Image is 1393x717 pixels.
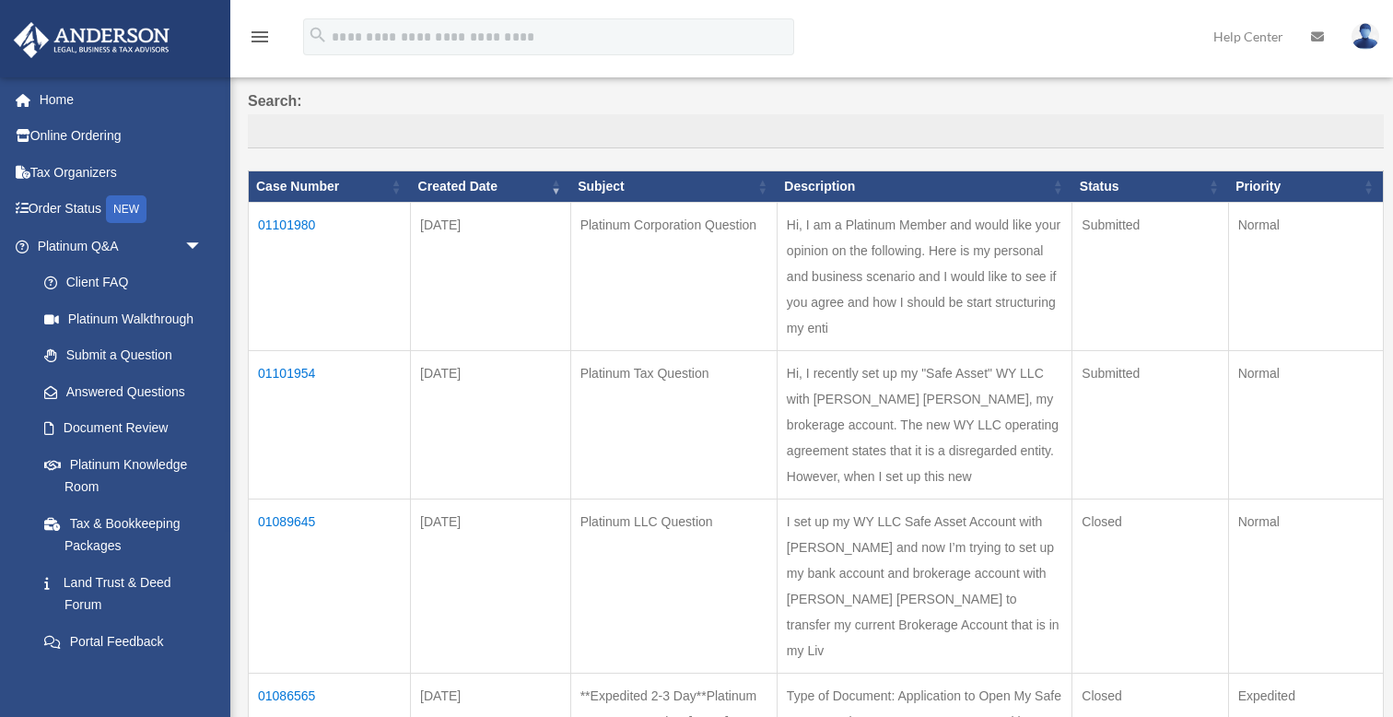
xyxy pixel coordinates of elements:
th: Description: activate to sort column ascending [777,171,1071,203]
div: NEW [106,195,146,223]
a: Land Trust & Deed Forum [26,564,221,623]
a: Platinum Walkthrough [26,300,221,337]
td: Platinum Corporation Question [570,203,777,351]
td: Normal [1228,500,1383,674]
a: Home [13,81,230,118]
td: Normal [1228,203,1383,351]
td: [DATE] [411,351,571,500]
a: Online Ordering [13,118,230,155]
img: User Pic [1352,23,1379,50]
td: 01089645 [249,500,411,674]
td: Submitted [1072,351,1228,500]
td: [DATE] [411,500,571,674]
img: Anderson Advisors Platinum Portal [8,22,175,58]
th: Priority: activate to sort column ascending [1228,171,1383,203]
th: Case Number: activate to sort column ascending [249,171,411,203]
a: Tax Organizers [13,154,230,191]
td: Normal [1228,351,1383,500]
a: Tax & Bookkeeping Packages [26,505,221,564]
td: Platinum LLC Question [570,500,777,674]
i: search [308,25,328,45]
th: Subject: activate to sort column ascending [570,171,777,203]
a: Submit a Question [26,337,221,374]
span: arrow_drop_down [184,228,221,265]
a: Answered Questions [26,373,212,410]
i: menu [249,26,271,48]
a: menu [249,32,271,48]
th: Created Date: activate to sort column ascending [411,171,571,203]
td: [DATE] [411,203,571,351]
a: Document Review [26,410,221,447]
th: Status: activate to sort column ascending [1072,171,1228,203]
td: Platinum Tax Question [570,351,777,500]
td: Closed [1072,500,1228,674]
a: Platinum Q&Aarrow_drop_down [13,228,221,264]
a: Platinum Knowledge Room [26,446,221,505]
a: Portal Feedback [26,623,221,660]
td: Submitted [1072,203,1228,351]
td: 01101954 [249,351,411,500]
a: Order StatusNEW [13,191,230,229]
label: Search: [248,88,1384,149]
td: I set up my WY LLC Safe Asset Account with [PERSON_NAME] and now I’m trying to set up my bank acc... [777,500,1071,674]
td: Hi, I recently set up my "Safe Asset" WY LLC with [PERSON_NAME] [PERSON_NAME], my brokerage accou... [777,351,1071,500]
td: 01101980 [249,203,411,351]
td: Hi, I am a Platinum Member and would like your opinion on the following. Here is my personal and ... [777,203,1071,351]
a: Client FAQ [26,264,221,301]
input: Search: [248,114,1384,149]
